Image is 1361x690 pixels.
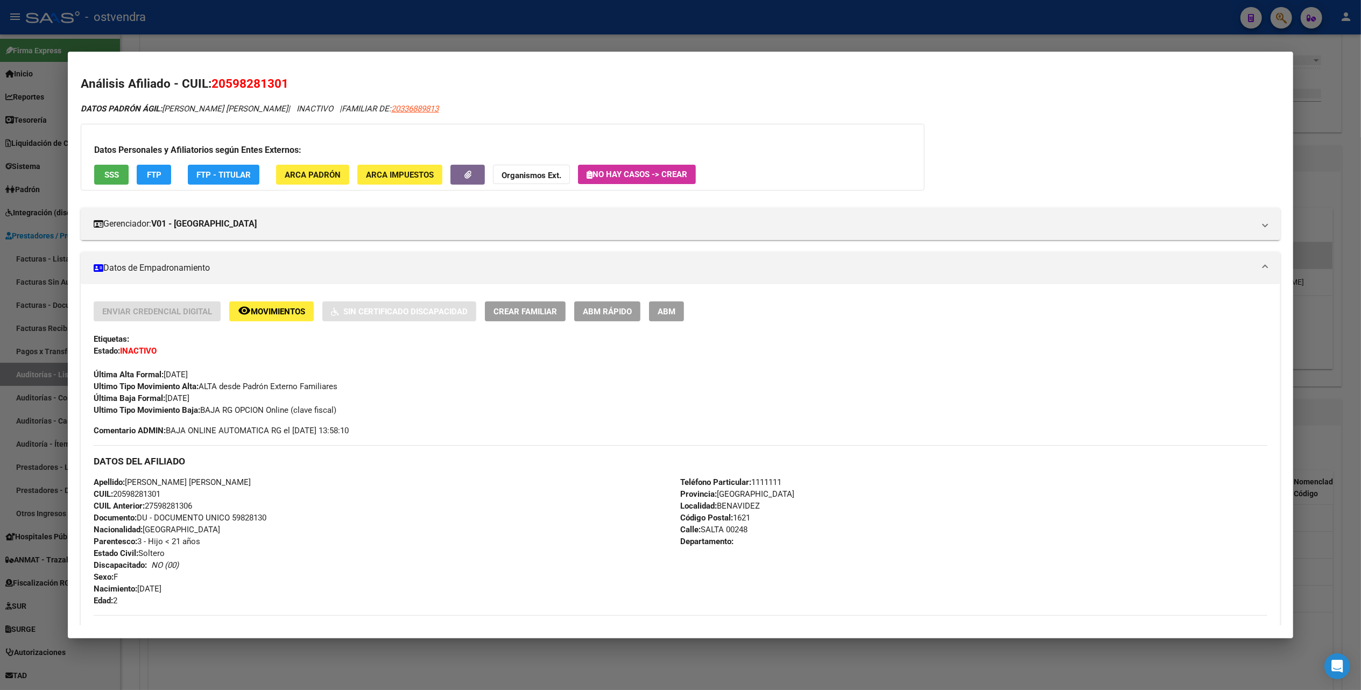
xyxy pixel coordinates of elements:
span: [DATE] [94,393,189,403]
span: Crear Familiar [493,307,557,316]
strong: Comentario ADMIN: [94,426,166,435]
button: Enviar Credencial Digital [94,301,221,321]
span: 27598281306 [94,501,192,511]
mat-expansion-panel-header: Datos de Empadronamiento [81,252,1280,284]
strong: Localidad: [681,501,717,511]
span: SALTA 00248 [681,525,748,534]
span: Enviar Credencial Digital [102,307,212,316]
button: ARCA Padrón [276,165,349,185]
strong: CUIL Anterior: [94,501,145,511]
span: Movimientos [251,307,305,316]
mat-expansion-panel-header: Gerenciador:V01 - [GEOGRAPHIC_DATA] [81,208,1280,240]
span: ARCA Impuestos [366,170,434,180]
strong: Documento: [94,513,137,523]
strong: Departamento: [681,537,734,546]
span: [DATE] [94,370,188,379]
strong: Apellido: [94,477,125,487]
mat-panel-title: Datos de Empadronamiento [94,262,1254,274]
strong: Sexo: [94,572,114,582]
strong: Organismos Ext. [502,171,561,180]
i: NO (00) [151,560,179,570]
span: DU - DOCUMENTO UNICO 59828130 [94,513,266,523]
button: FTP [137,165,171,185]
i: | INACTIVO | [81,104,439,114]
h2: Análisis Afiliado - CUIL: [81,75,1280,93]
button: ARCA Impuestos [357,165,442,185]
mat-panel-title: Gerenciador: [94,217,1254,230]
strong: Parentesco: [94,537,137,546]
strong: Ultimo Tipo Movimiento Alta: [94,382,199,391]
h3: Datos Personales y Afiliatorios según Entes Externos: [94,144,911,157]
strong: Última Baja Formal: [94,393,165,403]
span: 1111111 [681,477,782,487]
button: Crear Familiar [485,301,566,321]
span: FTP - Titular [196,170,251,180]
strong: V01 - [GEOGRAPHIC_DATA] [151,217,257,230]
span: Sin Certificado Discapacidad [343,307,468,316]
button: ABM Rápido [574,301,640,321]
strong: Ultimo Tipo Movimiento Baja: [94,405,200,415]
div: Open Intercom Messenger [1324,653,1350,679]
strong: CUIL: [94,489,113,499]
span: ALTA desde Padrón Externo Familiares [94,382,337,391]
span: 20598281301 [211,76,288,90]
strong: INACTIVO [120,346,157,356]
h3: DATOS DEL AFILIADO [94,455,1267,467]
span: [PERSON_NAME] [PERSON_NAME] [81,104,288,114]
strong: DATOS PADRÓN ÁGIL: [81,104,162,114]
span: ABM Rápido [583,307,632,316]
button: Organismos Ext. [493,165,570,185]
span: No hay casos -> Crear [587,170,687,179]
strong: Código Postal: [681,513,734,523]
strong: Nacionalidad: [94,525,143,534]
button: No hay casos -> Crear [578,165,696,184]
span: ARCA Padrón [285,170,341,180]
span: SSS [104,170,119,180]
span: F [94,572,118,582]
button: Sin Certificado Discapacidad [322,301,476,321]
span: 20598281301 [94,489,160,499]
strong: Calle: [681,525,701,534]
span: BAJA RG OPCION Online (clave fiscal) [94,405,336,415]
span: [GEOGRAPHIC_DATA] [94,525,220,534]
strong: Estado: [94,346,120,356]
span: 20336889813 [391,104,439,114]
strong: Provincia: [681,489,717,499]
span: BENAVIDEZ [681,501,760,511]
mat-icon: remove_red_eye [238,304,251,317]
strong: Edad: [94,596,113,605]
span: Soltero [94,548,165,558]
strong: Etiquetas: [94,334,129,344]
strong: Última Alta Formal: [94,370,164,379]
span: [GEOGRAPHIC_DATA] [681,489,795,499]
span: 2 [94,596,117,605]
span: BAJA ONLINE AUTOMATICA RG el [DATE] 13:58:10 [94,425,349,436]
span: ABM [658,307,675,316]
strong: Nacimiento: [94,584,137,594]
button: Movimientos [229,301,314,321]
button: SSS [94,165,129,185]
span: FAMILIAR DE: [342,104,439,114]
span: [DATE] [94,584,161,594]
button: ABM [649,301,684,321]
span: [PERSON_NAME] [PERSON_NAME] [94,477,251,487]
span: 1621 [681,513,751,523]
span: 3 - Hijo < 21 años [94,537,200,546]
strong: Teléfono Particular: [681,477,752,487]
strong: Estado Civil: [94,548,138,558]
button: FTP - Titular [188,165,259,185]
span: FTP [147,170,161,180]
strong: Discapacitado: [94,560,147,570]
